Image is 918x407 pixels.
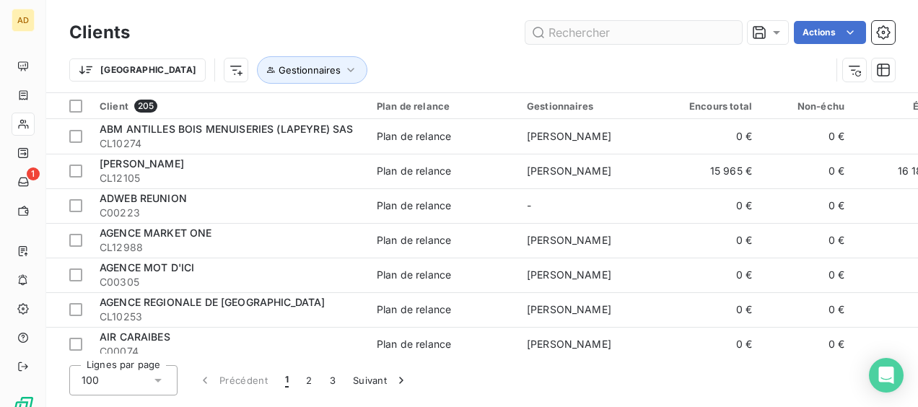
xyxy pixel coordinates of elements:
[82,373,99,388] span: 100
[377,198,451,213] div: Plan de relance
[279,64,341,76] span: Gestionnaires
[377,233,451,248] div: Plan de relance
[100,344,359,359] span: C00074
[321,365,344,395] button: 3
[189,365,276,395] button: Précédent
[668,223,761,258] td: 0 €
[285,373,289,388] span: 1
[527,338,611,350] span: [PERSON_NAME]
[297,365,320,395] button: 2
[527,100,660,112] div: Gestionnaires
[100,157,184,170] span: [PERSON_NAME]
[668,327,761,362] td: 0 €
[761,119,853,154] td: 0 €
[344,365,417,395] button: Suivant
[527,268,611,281] span: [PERSON_NAME]
[761,258,853,292] td: 0 €
[100,296,325,308] span: AGENCE REGIONALE DE [GEOGRAPHIC_DATA]
[100,261,194,273] span: AGENCE MOT D'ICI
[276,365,297,395] button: 1
[27,167,40,180] span: 1
[377,164,451,178] div: Plan de relance
[377,337,451,351] div: Plan de relance
[69,58,206,82] button: [GEOGRAPHIC_DATA]
[527,234,611,246] span: [PERSON_NAME]
[668,292,761,327] td: 0 €
[761,188,853,223] td: 0 €
[100,310,359,324] span: CL10253
[677,100,752,112] div: Encours total
[100,123,353,135] span: ABM ANTILLES BOIS MENUISERIES (LAPEYRE) SAS
[377,268,451,282] div: Plan de relance
[869,358,904,393] div: Open Intercom Messenger
[100,227,212,239] span: AGENCE MARKET ONE
[761,154,853,188] td: 0 €
[668,119,761,154] td: 0 €
[100,192,187,204] span: ADWEB REUNION
[100,136,359,151] span: CL10274
[134,100,157,113] span: 205
[100,206,359,220] span: C00223
[668,188,761,223] td: 0 €
[12,9,35,32] div: AD
[794,21,866,44] button: Actions
[527,303,611,315] span: [PERSON_NAME]
[668,154,761,188] td: 15 965 €
[377,302,451,317] div: Plan de relance
[761,292,853,327] td: 0 €
[100,240,359,255] span: CL12988
[668,258,761,292] td: 0 €
[377,100,510,112] div: Plan de relance
[100,171,359,185] span: CL12105
[525,21,742,44] input: Rechercher
[527,130,611,142] span: [PERSON_NAME]
[100,275,359,289] span: C00305
[69,19,130,45] h3: Clients
[377,129,451,144] div: Plan de relance
[100,331,170,343] span: AIR CARAIBES
[257,56,367,84] button: Gestionnaires
[527,165,611,177] span: [PERSON_NAME]
[761,327,853,362] td: 0 €
[761,223,853,258] td: 0 €
[769,100,844,112] div: Non-échu
[100,100,128,112] span: Client
[527,199,531,211] span: -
